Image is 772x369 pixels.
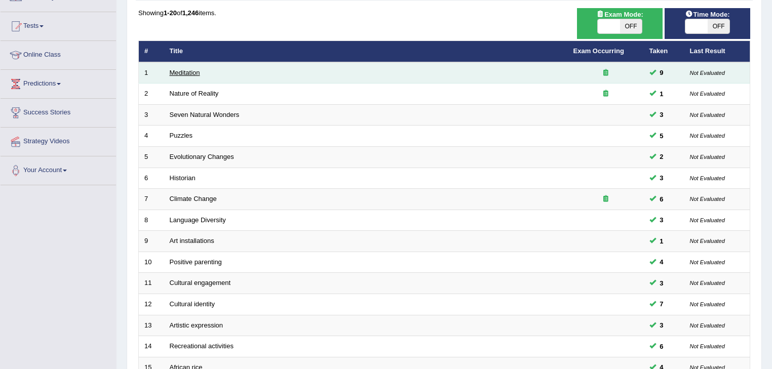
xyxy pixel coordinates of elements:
td: 2 [139,84,164,105]
td: 11 [139,273,164,294]
a: Exam Occurring [573,47,624,55]
span: You can still take this question [656,131,668,141]
div: Exam occurring question [573,194,638,204]
div: Show exams occurring in exams [577,8,663,39]
small: Not Evaluated [690,280,725,286]
td: 1 [139,62,164,84]
small: Not Evaluated [690,196,725,202]
a: Your Account [1,156,116,182]
a: Artistic expression [170,321,223,329]
div: Exam occurring question [573,89,638,99]
td: 5 [139,147,164,168]
th: Title [164,41,568,62]
small: Not Evaluated [690,70,725,76]
span: You can still take this question [656,151,668,162]
small: Not Evaluated [690,322,725,329]
th: Last Result [684,41,750,62]
span: OFF [620,19,642,33]
td: 6 [139,168,164,189]
span: Time Mode: [681,9,734,20]
span: You can still take this question [656,89,668,99]
span: You can still take this question [656,173,668,183]
th: # [139,41,164,62]
a: Historian [170,174,196,182]
span: You can still take this question [656,215,668,225]
td: 7 [139,189,164,210]
td: 8 [139,210,164,231]
span: You can still take this question [656,236,668,247]
a: Language Diversity [170,216,226,224]
small: Not Evaluated [690,238,725,244]
td: 14 [139,336,164,357]
b: 1,246 [182,9,199,17]
span: You can still take this question [656,278,668,289]
small: Not Evaluated [690,133,725,139]
span: You can still take this question [656,194,668,204]
a: Meditation [170,69,200,76]
span: Exam Mode: [592,9,647,20]
small: Not Evaluated [690,112,725,118]
td: 3 [139,104,164,126]
a: Climate Change [170,195,217,202]
td: 4 [139,126,164,147]
span: You can still take this question [656,109,668,120]
small: Not Evaluated [690,175,725,181]
a: Recreational activities [170,342,234,350]
a: Cultural engagement [170,279,231,286]
a: Success Stories [1,99,116,124]
small: Not Evaluated [690,301,725,307]
span: You can still take this question [656,341,668,352]
span: You can still take this question [656,320,668,331]
small: Not Evaluated [690,91,725,97]
a: Strategy Videos [1,128,116,153]
td: 13 [139,315,164,336]
b: 1-20 [164,9,177,17]
div: Exam occurring question [573,68,638,78]
a: Predictions [1,70,116,95]
span: You can still take this question [656,299,668,309]
span: You can still take this question [656,67,668,78]
a: Online Class [1,41,116,66]
small: Not Evaluated [690,154,725,160]
a: Seven Natural Wonders [170,111,240,118]
td: 9 [139,231,164,252]
small: Not Evaluated [690,343,725,349]
span: You can still take this question [656,257,668,267]
a: Positive parenting [170,258,222,266]
td: 12 [139,294,164,315]
a: Puzzles [170,132,193,139]
a: Tests [1,12,116,37]
span: OFF [708,19,730,33]
th: Taken [644,41,684,62]
a: Nature of Reality [170,90,219,97]
a: Art installations [170,237,214,244]
a: Cultural identity [170,300,215,308]
small: Not Evaluated [690,259,725,265]
a: Evolutionary Changes [170,153,234,160]
td: 10 [139,252,164,273]
div: Showing of items. [138,8,750,18]
small: Not Evaluated [690,217,725,223]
